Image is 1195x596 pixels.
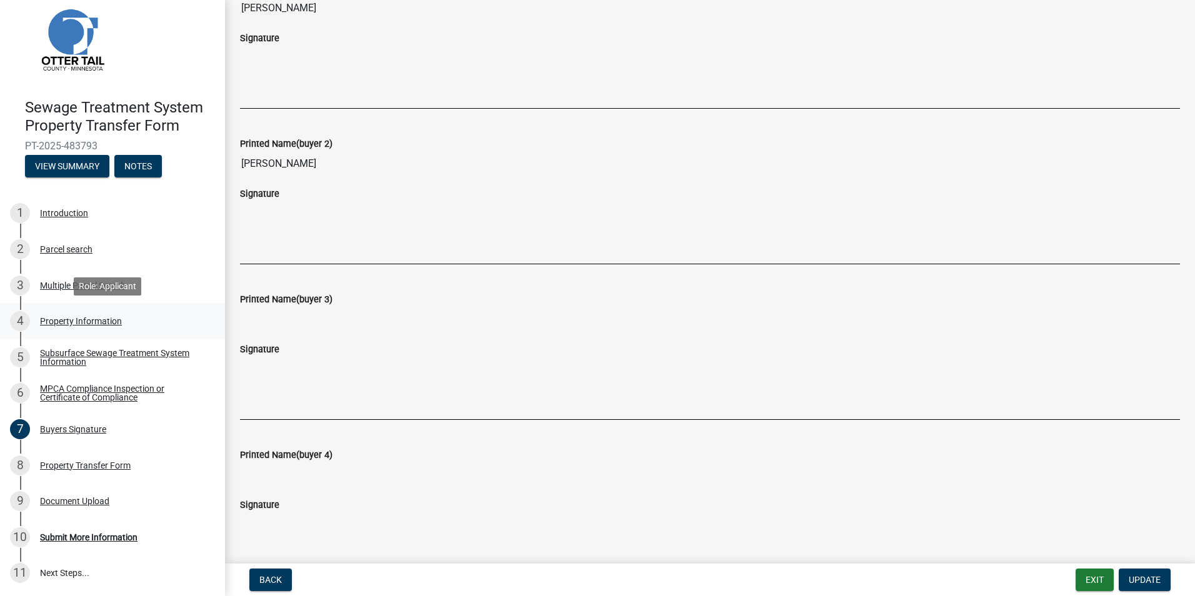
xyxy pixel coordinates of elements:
[25,99,215,135] h4: Sewage Treatment System Property Transfer Form
[10,203,30,223] div: 1
[114,162,162,172] wm-modal-confirm: Notes
[10,527,30,547] div: 10
[40,533,137,542] div: Submit More Information
[40,497,109,505] div: Document Upload
[10,383,30,403] div: 6
[240,501,279,510] label: Signature
[10,347,30,367] div: 5
[240,190,279,199] label: Signature
[40,317,122,325] div: Property Information
[10,455,30,475] div: 8
[10,419,30,439] div: 7
[240,345,279,354] label: Signature
[10,239,30,259] div: 2
[40,209,88,217] div: Introduction
[10,311,30,331] div: 4
[40,384,205,402] div: MPCA Compliance Inspection or Certificate of Compliance
[40,461,131,470] div: Property Transfer Form
[25,162,109,172] wm-modal-confirm: Summary
[74,277,141,296] div: Role: Applicant
[40,281,126,290] div: Multiple Parcel Search
[1076,569,1114,591] button: Exit
[240,34,279,43] label: Signature
[240,296,332,304] label: Printed Name(buyer 3)
[40,349,205,366] div: Subsurface Sewage Treatment System Information
[249,569,292,591] button: Back
[10,276,30,296] div: 3
[240,140,332,149] label: Printed Name(buyer 2)
[10,563,30,583] div: 11
[1129,575,1161,585] span: Update
[240,451,332,460] label: Printed Name(buyer 4)
[10,491,30,511] div: 9
[40,425,106,434] div: Buyers Signature
[25,140,200,152] span: PT-2025-483793
[259,575,282,585] span: Back
[114,155,162,177] button: Notes
[40,245,92,254] div: Parcel search
[25,155,109,177] button: View Summary
[1119,569,1171,591] button: Update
